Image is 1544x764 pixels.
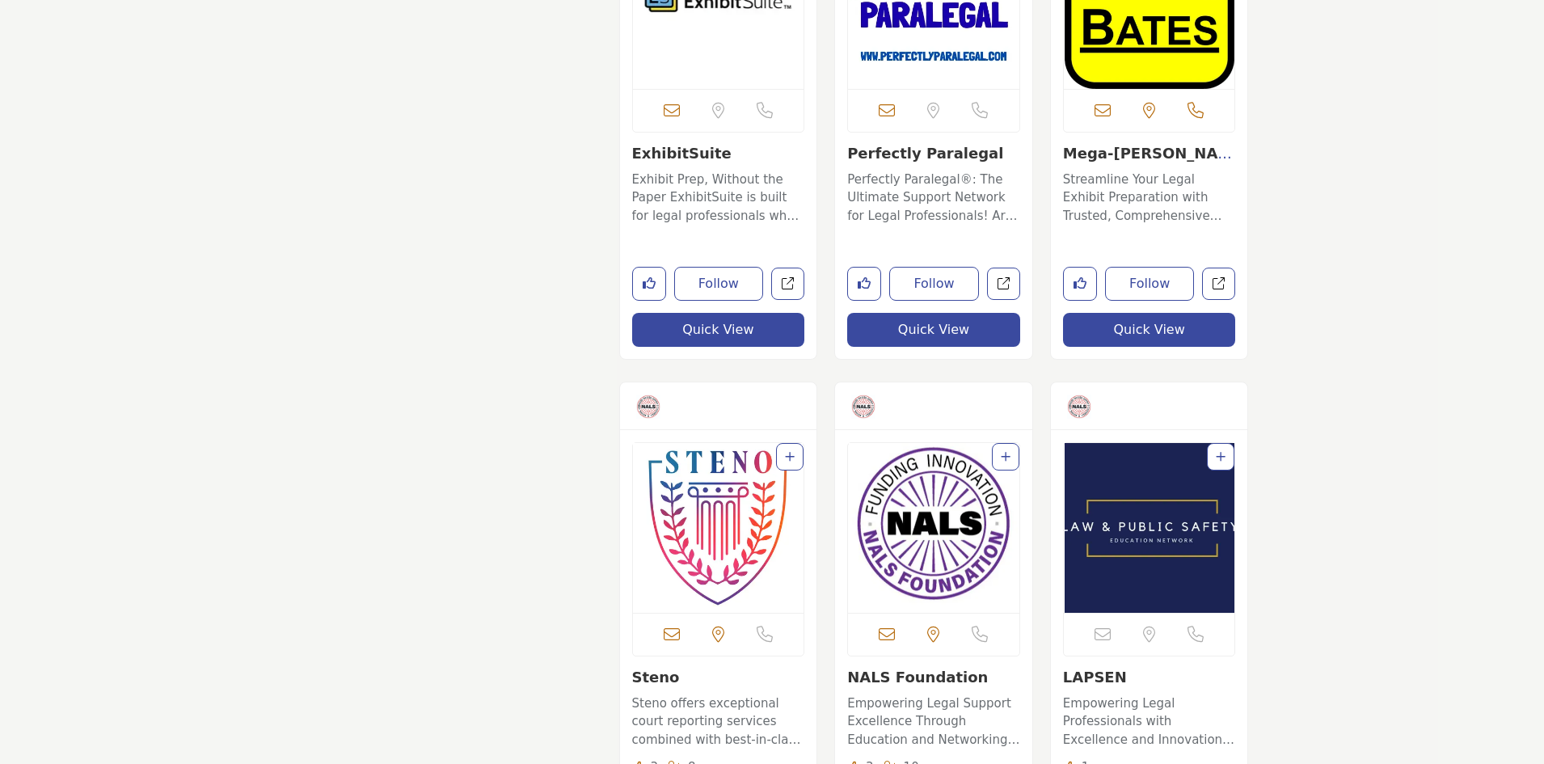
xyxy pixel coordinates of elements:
[847,669,1020,686] h3: NALS Foundation
[632,171,805,226] p: Exhibit Prep, Without the Paper ExhibitSuite is built for legal professionals who are tired of pr...
[632,669,680,686] a: Steno
[632,669,805,686] h3: Steno
[632,167,805,226] a: Exhibit Prep, Without the Paper ExhibitSuite is built for legal professionals who are tired of pr...
[632,690,805,749] a: Steno offers exceptional court reporting services combined with best-in-class technology and defe...
[848,443,1019,613] img: NALS Foundation
[847,145,1020,163] h3: Perfectly Paralegal
[847,690,1020,749] a: Empowering Legal Support Excellence Through Education and Networking The organization is a leadin...
[674,267,764,301] button: Follow
[1063,171,1236,226] p: Streamline Your Legal Exhibit Preparation with Trusted, Comprehensive Solutions This company spec...
[1063,145,1232,179] a: Mega-[PERSON_NAME], LLC
[1063,669,1236,686] h3: LAPSEN
[1064,443,1235,613] img: LAPSEN
[851,395,875,419] img: NALS Vendor Partners Badge Icon
[1063,145,1236,163] h3: Mega-Bates, LLC
[633,443,804,613] img: Steno
[1001,450,1010,463] a: Add To List
[889,267,979,301] button: Follow
[1063,167,1236,226] a: Streamline Your Legal Exhibit Preparation with Trusted, Comprehensive Solutions This company spec...
[632,267,666,301] button: Like listing
[632,694,805,749] p: Steno offers exceptional court reporting services combined with best-in-class technology and defe...
[1064,443,1235,613] a: Open Listing in new tab
[1063,694,1236,749] p: Empowering Legal Professionals with Excellence and Innovation This company is dedicated to enhanc...
[847,267,881,301] button: Like listing
[632,145,805,163] h3: ExhibitSuite
[847,669,988,686] a: NALS Foundation
[1063,669,1127,686] a: LAPSEN
[1216,450,1225,463] a: Add To List
[1063,267,1097,301] button: Like listing
[847,694,1020,749] p: Empowering Legal Support Excellence Through Education and Networking The organization is a leadin...
[632,145,732,162] a: ExhibitSuite
[847,145,1003,162] a: Perfectly Paralegal
[848,443,1019,613] a: Open Listing in new tab
[847,171,1020,226] p: Perfectly Paralegal®: The Ultimate Support Network for Legal Professionals! Are you a paralegal, ...
[771,268,804,301] a: Open exhibitsuite in new tab
[632,313,805,347] button: Quick View
[1105,267,1195,301] button: Follow
[847,167,1020,226] a: Perfectly Paralegal®: The Ultimate Support Network for Legal Professionals! Are you a paralegal, ...
[1063,690,1236,749] a: Empowering Legal Professionals with Excellence and Innovation This company is dedicated to enhanc...
[1063,313,1236,347] button: Quick View
[1202,268,1235,301] a: Open mega-bates in new tab
[847,313,1020,347] button: Quick View
[636,395,660,419] img: NALS Vendor Partners Badge Icon
[987,268,1020,301] a: Open perfectly-paralegal in new tab
[633,443,804,613] a: Open Listing in new tab
[785,450,795,463] a: Add To List
[1067,395,1091,419] img: NALS Vendor Partners Badge Icon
